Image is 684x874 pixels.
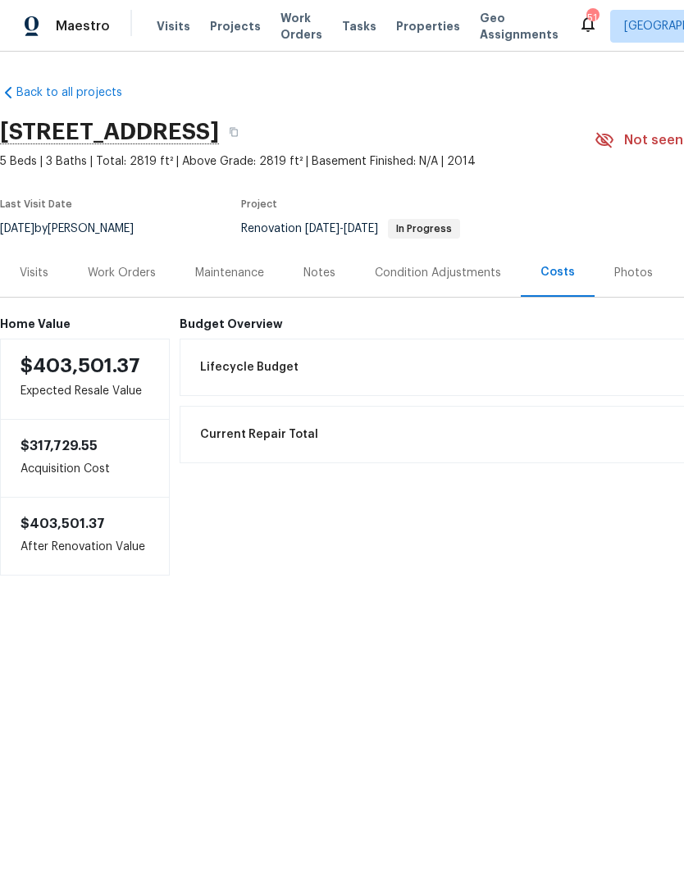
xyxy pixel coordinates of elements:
span: In Progress [390,224,458,234]
div: Condition Adjustments [375,265,501,281]
span: Work Orders [280,10,322,43]
span: Project [241,199,277,209]
div: Costs [540,264,575,280]
span: Lifecycle Budget [200,359,299,376]
span: Renovation [241,223,460,234]
span: Maestro [56,18,110,34]
span: - [305,223,378,234]
span: Current Repair Total [200,426,318,443]
span: Tasks [342,20,376,32]
span: Visits [157,18,190,34]
div: Maintenance [195,265,264,281]
span: Geo Assignments [480,10,559,43]
span: Projects [210,18,261,34]
span: $403,501.37 [21,517,105,530]
span: Properties [396,18,460,34]
div: 51 [586,10,598,26]
span: [DATE] [344,223,378,234]
div: Work Orders [88,265,156,281]
div: Photos [614,265,653,281]
span: [DATE] [305,223,340,234]
span: $403,501.37 [21,356,140,376]
div: Visits [20,265,48,281]
div: Notes [303,265,335,281]
span: $317,729.55 [21,439,98,453]
button: Copy Address [219,117,249,147]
